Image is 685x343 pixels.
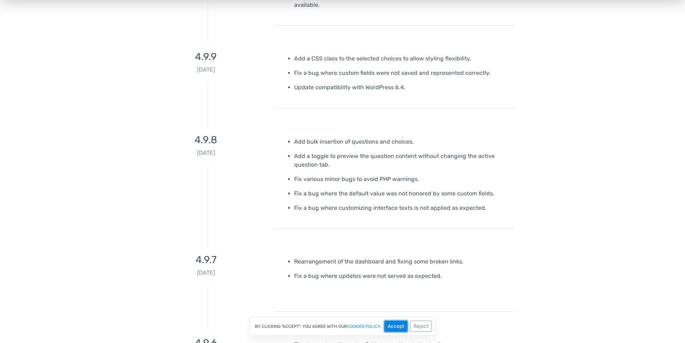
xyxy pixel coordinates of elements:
p: Fix a bug where custom fields were not saved and represented correctly. [294,69,508,77]
h3: 4.9.8 [143,135,269,146]
h3: 4.9.7 [143,254,269,266]
p: Add bulk insertion of questions and choices. [294,137,508,146]
p: Rearrangement of the dashboard and fixing some broken links. [294,257,508,266]
a: cookies policy [347,324,380,329]
h3: 4.9.9 [143,51,269,63]
p: Fix various minor bugs to avoid PHP warnings. [294,175,508,184]
button: Accept [384,321,407,332]
button: Reject [410,321,432,332]
p: Update compatibility with WordPress 6.4. [294,83,508,92]
div: By clicking "Accept", you agree with our . [249,317,436,336]
p: [DATE] [143,149,269,157]
p: Fix a bug where the default value was not honored by some custom fields. [294,189,508,198]
p: [DATE] [143,268,269,277]
p: Add a CSS class to the selected choices to allow styling flexibility. [294,54,508,63]
p: Add a toggle to preview the question content without changing the active question tab. [294,152,508,169]
p: Fix a bug where updates were not served as expected. [294,272,508,280]
p: Fix a bug where customizing interface texts is not applied as expected. [294,204,508,212]
p: [DATE] [143,66,269,74]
